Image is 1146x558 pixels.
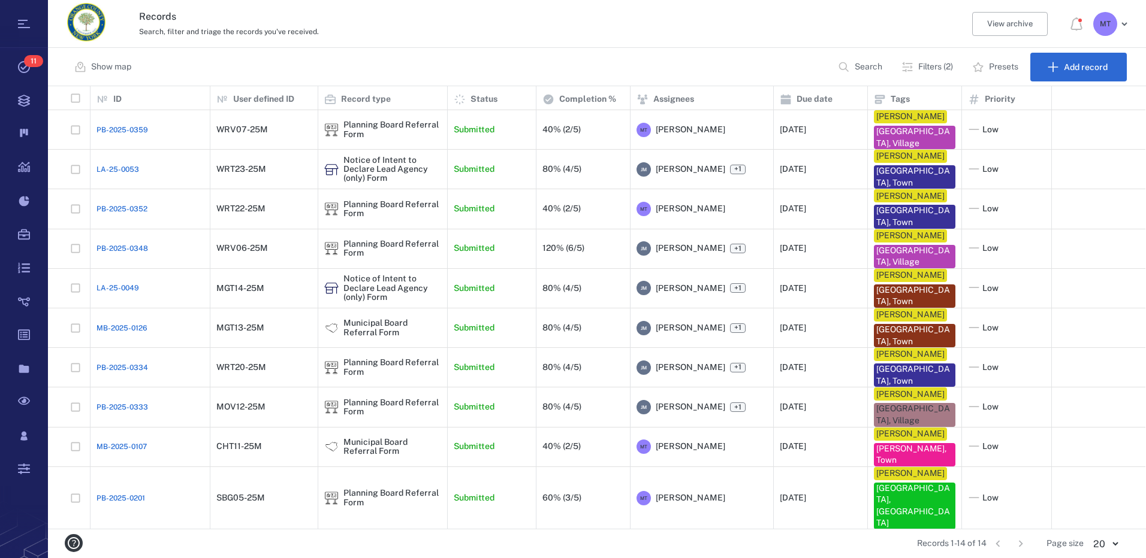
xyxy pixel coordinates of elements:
div: Planning Board Referral Form [343,239,441,258]
span: Low [982,441,999,453]
span: +1 [732,323,744,333]
p: Submitted [454,322,494,334]
span: Low [982,163,999,175]
p: Priority [985,93,1015,105]
div: J M [637,281,651,295]
div: [PERSON_NAME] [876,348,945,360]
div: [GEOGRAPHIC_DATA], Town [876,363,953,387]
div: 40% (2/5) [542,125,581,134]
div: M T [637,439,651,454]
span: Low [982,492,999,504]
img: icon Planning Board Referral Form [324,202,339,216]
div: Notice of Intent to Declare Lead Agency (only) Form [343,274,441,302]
div: WRT20-25M [216,363,266,372]
div: 80% (4/5) [542,363,581,372]
div: [DATE] [780,125,806,134]
div: [PERSON_NAME] [876,309,945,321]
span: +1 [730,363,746,372]
p: Completion % [559,93,616,105]
div: M T [1093,12,1117,36]
span: [PERSON_NAME] [656,203,725,215]
div: [PERSON_NAME] [876,190,945,202]
div: WRV06-25M [216,244,268,253]
div: Planning Board Referral Form [324,202,339,216]
p: User defined ID [233,93,294,105]
img: icon Planning Board Referral Form [324,241,339,256]
span: 11 [24,55,43,67]
a: MB-2025-0126 [96,323,147,333]
span: [PERSON_NAME] [656,492,725,504]
span: PB-2025-0333 [96,402,148,413]
span: [PERSON_NAME] [656,283,725,295]
span: Search, filter and triage the records you've received. [139,28,319,36]
a: PB-2025-0359 [96,125,148,135]
a: Go home [67,3,105,46]
div: Planning Board Referral Form [324,123,339,137]
div: [DATE] [780,402,806,411]
img: icon Municipal Board Referral Form [324,439,339,454]
span: Help [27,8,52,19]
div: Municipal Board Referral Form [343,438,441,456]
div: MGT14-25M [216,284,264,293]
span: MB-2025-0107 [96,441,147,452]
span: Low [982,203,999,215]
button: help [60,529,88,557]
p: ID [113,93,122,105]
span: Low [982,242,999,254]
div: Notice of Intent to Declare Lead Agency (only) Form [324,162,339,177]
span: [PERSON_NAME] [656,362,725,374]
p: Submitted [454,283,494,295]
div: [DATE] [780,493,806,502]
button: Presets [965,53,1028,81]
p: Due date [797,93,833,105]
button: MT [1093,12,1132,36]
div: Planning Board Referral Form [343,200,441,219]
div: MOV12-25M [216,402,266,411]
p: Tags [891,93,910,105]
span: +1 [730,165,746,174]
span: +1 [732,283,744,293]
div: [DATE] [780,323,806,332]
a: PB-2025-0201 [96,493,145,504]
div: 40% (2/5) [542,442,581,451]
div: 60% (3/5) [542,493,581,502]
div: Planning Board Referral Form [343,398,441,417]
div: J M [637,241,651,256]
p: Assignees [653,93,694,105]
img: icon Planning Board Referral Form [324,400,339,414]
span: Low [982,401,999,413]
a: LA-25-0049 [96,283,139,293]
div: [GEOGRAPHIC_DATA], Town [876,324,953,347]
div: [PERSON_NAME] [876,230,945,242]
span: +1 [732,164,744,174]
div: Planning Board Referral Form [324,241,339,256]
div: Planning Board Referral Form [324,400,339,414]
span: Page size [1047,538,1084,550]
div: 20 [1084,537,1127,551]
div: J M [637,360,651,375]
p: Submitted [454,492,494,504]
img: icon Planning Board Referral Form [324,123,339,137]
button: Add record [1030,53,1127,81]
span: Low [982,322,999,334]
div: [GEOGRAPHIC_DATA], Village [876,403,953,426]
span: +1 [730,402,746,412]
div: [GEOGRAPHIC_DATA], Town [876,205,953,228]
button: View archive [972,12,1048,36]
span: Low [982,362,999,374]
p: Submitted [454,124,494,136]
div: [GEOGRAPHIC_DATA], Town [876,165,953,189]
div: CHT11-25M [216,442,262,451]
span: [PERSON_NAME] [656,441,725,453]
div: 80% (4/5) [542,402,581,411]
div: [GEOGRAPHIC_DATA], Village [876,126,953,149]
span: [PERSON_NAME] [656,322,725,334]
span: PB-2025-0352 [96,204,147,214]
div: Planning Board Referral Form [343,489,441,507]
div: [DATE] [780,363,806,372]
div: MGT13-25M [216,323,264,332]
div: [DATE] [780,244,806,253]
div: J M [637,400,651,414]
